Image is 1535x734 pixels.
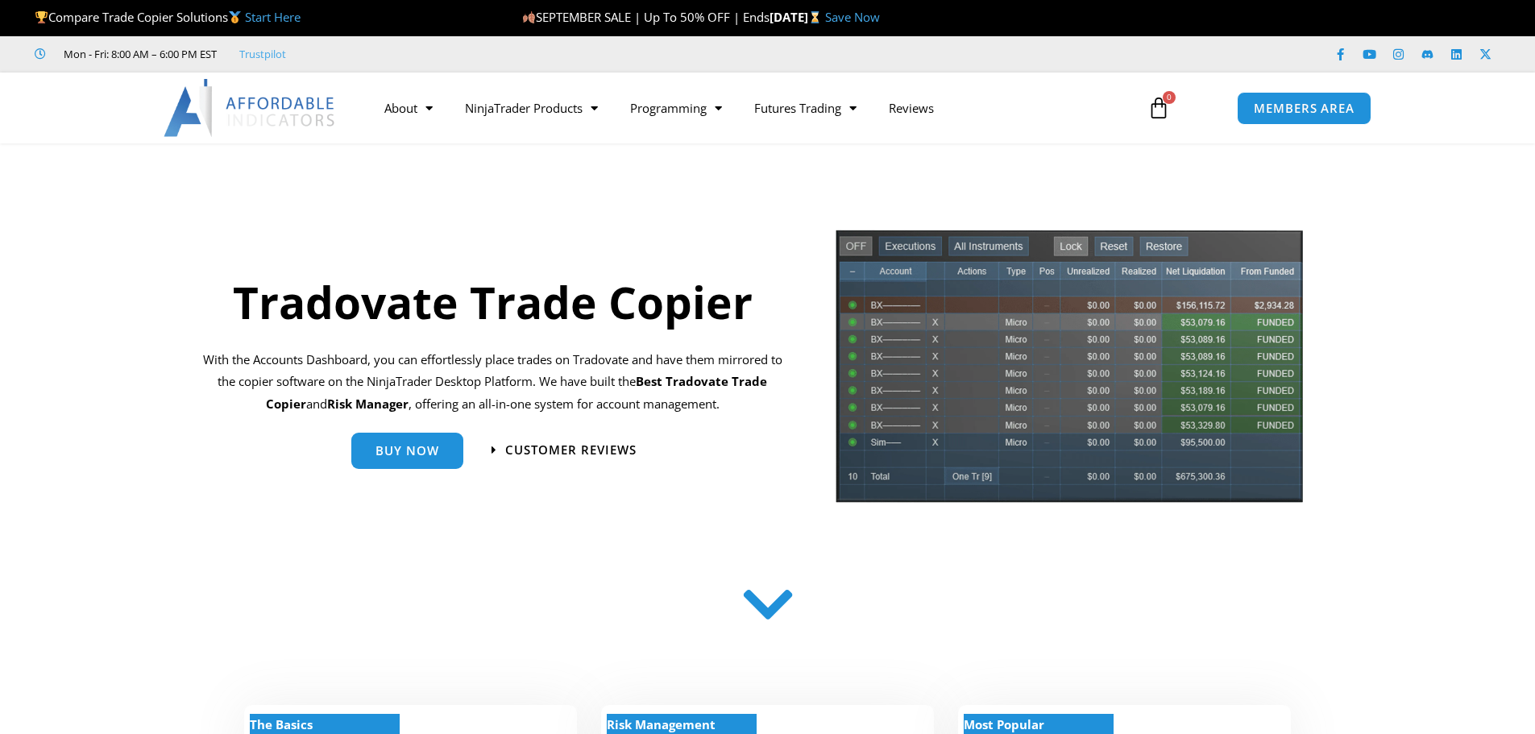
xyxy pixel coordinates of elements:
[245,9,301,25] a: Start Here
[505,444,637,456] span: Customer Reviews
[200,271,786,333] h1: Tradovate Trade Copier
[873,89,950,126] a: Reviews
[1163,91,1176,104] span: 0
[351,433,463,469] a: Buy Now
[607,716,716,732] strong: Risk Management
[614,89,738,126] a: Programming
[1254,102,1355,114] span: MEMBERS AREA
[35,9,301,25] span: Compare Trade Copier Solutions
[834,228,1305,516] img: tradecopier | Affordable Indicators – NinjaTrader
[492,444,637,456] a: Customer Reviews
[368,89,1129,126] nav: Menu
[738,89,873,126] a: Futures Trading
[60,44,217,64] span: Mon - Fri: 8:00 AM – 6:00 PM EST
[809,11,821,23] img: ⌛
[229,11,241,23] img: 🥇
[35,11,48,23] img: 🏆
[770,9,825,25] strong: [DATE]
[327,396,409,412] strong: Risk Manager
[1123,85,1194,131] a: 0
[1237,92,1371,125] a: MEMBERS AREA
[522,9,770,25] span: SEPTEMBER SALE | Up To 50% OFF | Ends
[964,716,1044,732] strong: Most Popular
[375,445,439,457] span: Buy Now
[239,44,286,64] a: Trustpilot
[368,89,449,126] a: About
[250,716,313,732] strong: The Basics
[164,79,337,137] img: LogoAI | Affordable Indicators – NinjaTrader
[449,89,614,126] a: NinjaTrader Products
[825,9,880,25] a: Save Now
[523,11,535,23] img: 🍂
[200,349,786,417] p: With the Accounts Dashboard, you can effortlessly place trades on Tradovate and have them mirrore...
